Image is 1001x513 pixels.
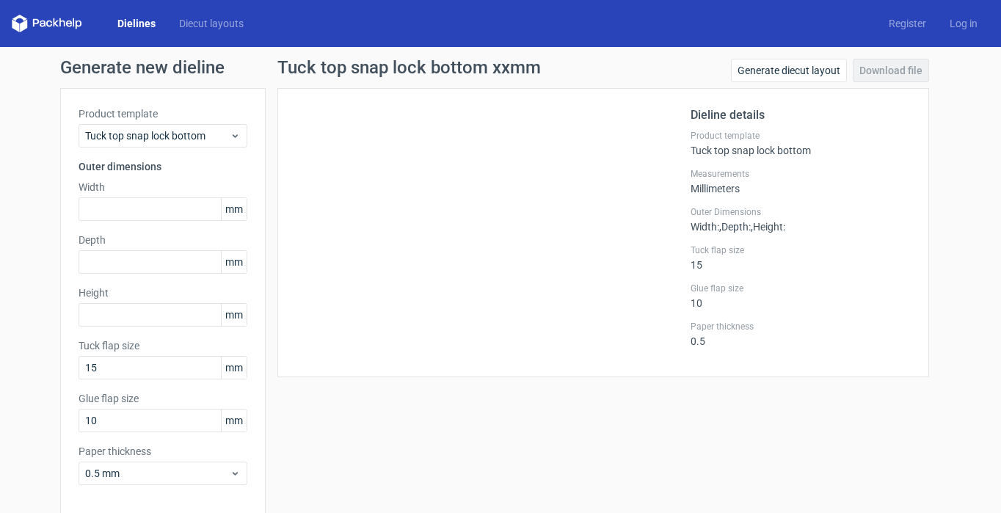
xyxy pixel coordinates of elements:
[79,233,247,247] label: Depth
[79,338,247,353] label: Tuck flap size
[79,180,247,194] label: Width
[221,357,247,379] span: mm
[691,244,911,256] label: Tuck flap size
[79,159,247,174] h3: Outer dimensions
[79,106,247,121] label: Product template
[691,168,911,194] div: Millimeters
[751,221,785,233] span: , Height :
[221,198,247,220] span: mm
[85,128,230,143] span: Tuck top snap lock bottom
[79,444,247,459] label: Paper thickness
[277,59,541,76] h1: Tuck top snap lock bottom xxmm
[60,59,941,76] h1: Generate new dieline
[85,466,230,481] span: 0.5 mm
[691,283,911,294] label: Glue flap size
[691,130,911,142] label: Product template
[691,321,911,347] div: 0.5
[167,16,255,31] a: Diecut layouts
[877,16,938,31] a: Register
[79,285,247,300] label: Height
[106,16,167,31] a: Dielines
[221,251,247,273] span: mm
[691,206,911,218] label: Outer Dimensions
[691,106,911,124] h2: Dieline details
[691,321,911,332] label: Paper thickness
[691,168,911,180] label: Measurements
[691,283,911,309] div: 10
[719,221,751,233] span: , Depth :
[221,410,247,432] span: mm
[221,304,247,326] span: mm
[691,221,719,233] span: Width :
[691,130,911,156] div: Tuck top snap lock bottom
[731,59,847,82] a: Generate diecut layout
[79,391,247,406] label: Glue flap size
[938,16,989,31] a: Log in
[691,244,911,271] div: 15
